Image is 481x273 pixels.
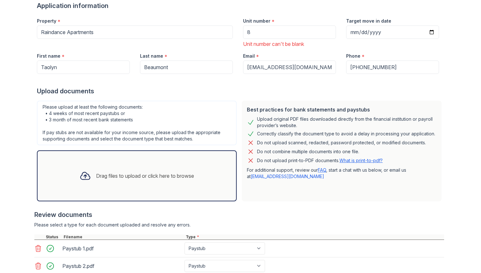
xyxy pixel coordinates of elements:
[247,106,436,113] div: Best practices for bank statements and paystubs
[37,53,60,59] label: First name
[346,53,360,59] label: Phone
[257,157,383,164] p: Do not upload print-to-PDF documents.
[185,234,444,240] div: Type
[318,167,326,173] a: FAQ
[339,158,383,163] a: What is print-to-pdf?
[257,130,435,138] div: Correctly classify the document type to avoid a delay in processing your application.
[37,101,237,145] div: Please upload at least the following documents: • 4 weeks of most recent paystubs or • 3 month of...
[62,243,182,254] div: Paystub 1.pdf
[247,167,436,180] p: For additional support, review our , start a chat with us below, or email us at
[34,222,444,228] div: Please select a type for each document uploaded and resolve any errors.
[243,53,255,59] label: Email
[37,18,56,24] label: Property
[96,172,194,180] div: Drag files to upload or click here to browse
[62,234,185,240] div: Filename
[243,40,336,48] div: Unit number can't be blank
[251,174,324,179] a: [EMAIL_ADDRESS][DOMAIN_NAME]
[243,18,270,24] label: Unit number
[257,148,359,155] div: Do not combine multiple documents into one file.
[140,53,163,59] label: Last name
[37,1,444,10] div: Application information
[257,116,436,129] div: Upload original PDF files downloaded directly from the financial institution or payroll provider’...
[346,18,391,24] label: Target move in date
[45,234,62,240] div: Status
[62,261,182,271] div: Paystub 2.pdf
[257,139,426,147] div: Do not upload scanned, redacted, password protected, or modified documents.
[34,210,444,219] div: Review documents
[37,87,444,96] div: Upload documents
